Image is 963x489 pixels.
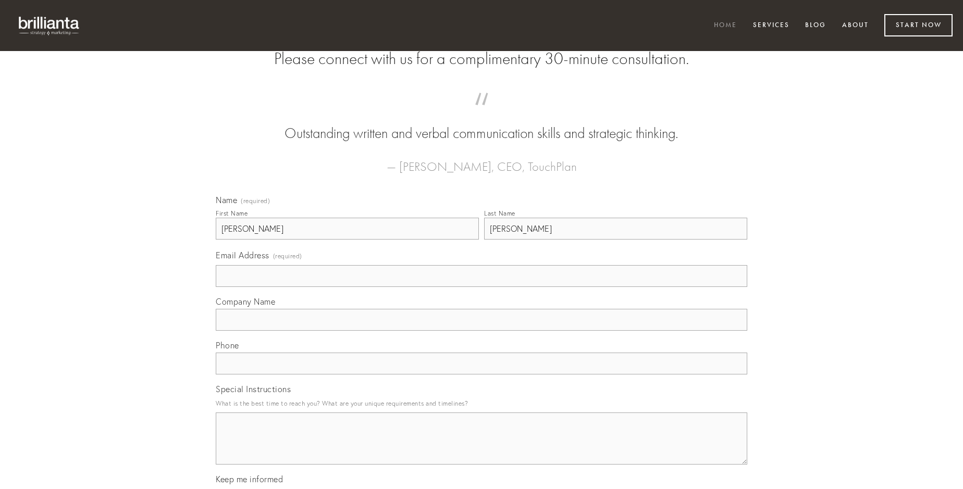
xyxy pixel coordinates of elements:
[216,340,239,350] span: Phone
[484,209,515,217] div: Last Name
[216,396,747,410] p: What is the best time to reach you? What are your unique requirements and timelines?
[746,17,796,34] a: Services
[884,14,953,36] a: Start Now
[241,198,270,204] span: (required)
[216,296,275,307] span: Company Name
[232,144,731,177] figcaption: — [PERSON_NAME], CEO, TouchPlan
[216,250,269,260] span: Email Address
[798,17,833,34] a: Blog
[216,49,747,69] h2: Please connect with us for a complimentary 30-minute consultation.
[10,10,89,41] img: brillianta - research, strategy, marketing
[216,384,291,394] span: Special Instructions
[232,103,731,144] blockquote: Outstanding written and verbal communication skills and strategic thinking.
[232,103,731,123] span: “
[273,249,302,263] span: (required)
[216,195,237,205] span: Name
[216,209,248,217] div: First Name
[216,474,283,484] span: Keep me informed
[835,17,875,34] a: About
[707,17,744,34] a: Home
